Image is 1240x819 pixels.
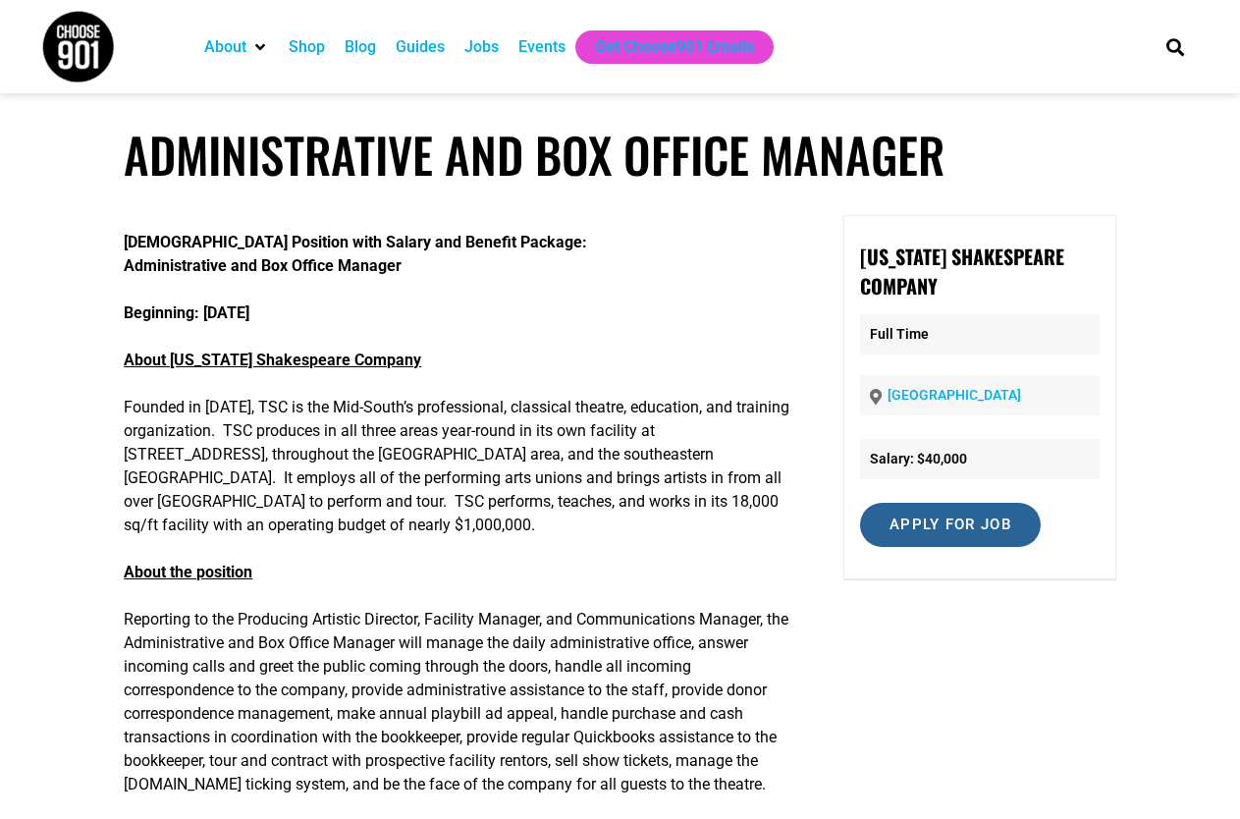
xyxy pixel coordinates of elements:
[124,256,402,275] strong: Administrative and Box Office Manager
[194,30,1133,64] nav: Main nav
[204,35,246,59] a: About
[124,396,793,537] p: Founded in [DATE], TSC is the Mid-South’s professional, classical theatre, education, and trainin...
[124,563,252,581] span: About the position
[860,314,1100,355] p: Full Time
[860,242,1064,300] strong: [US_STATE] Shakespeare Company
[464,35,499,59] a: Jobs
[124,351,421,369] strong: About [US_STATE] Shakespeare Company
[124,303,249,322] strong: Beginning: [DATE]
[860,503,1041,547] input: Apply for job
[396,35,445,59] a: Guides
[345,35,376,59] a: Blog
[124,233,587,251] strong: [DEMOGRAPHIC_DATA] Position with Salary and Benefit Package:
[595,35,754,59] a: Get Choose901 Emails
[888,387,1021,403] a: [GEOGRAPHIC_DATA]
[289,35,325,59] a: Shop
[860,439,1100,479] li: Salary: $40,000
[194,30,279,64] div: About
[124,608,793,796] p: Reporting to the Producing Artistic Director, Facility Manager, and Communications Manager, the A...
[1159,30,1191,63] div: Search
[518,35,566,59] a: Events
[124,126,1115,184] h1: Administrative and Box Office Manager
